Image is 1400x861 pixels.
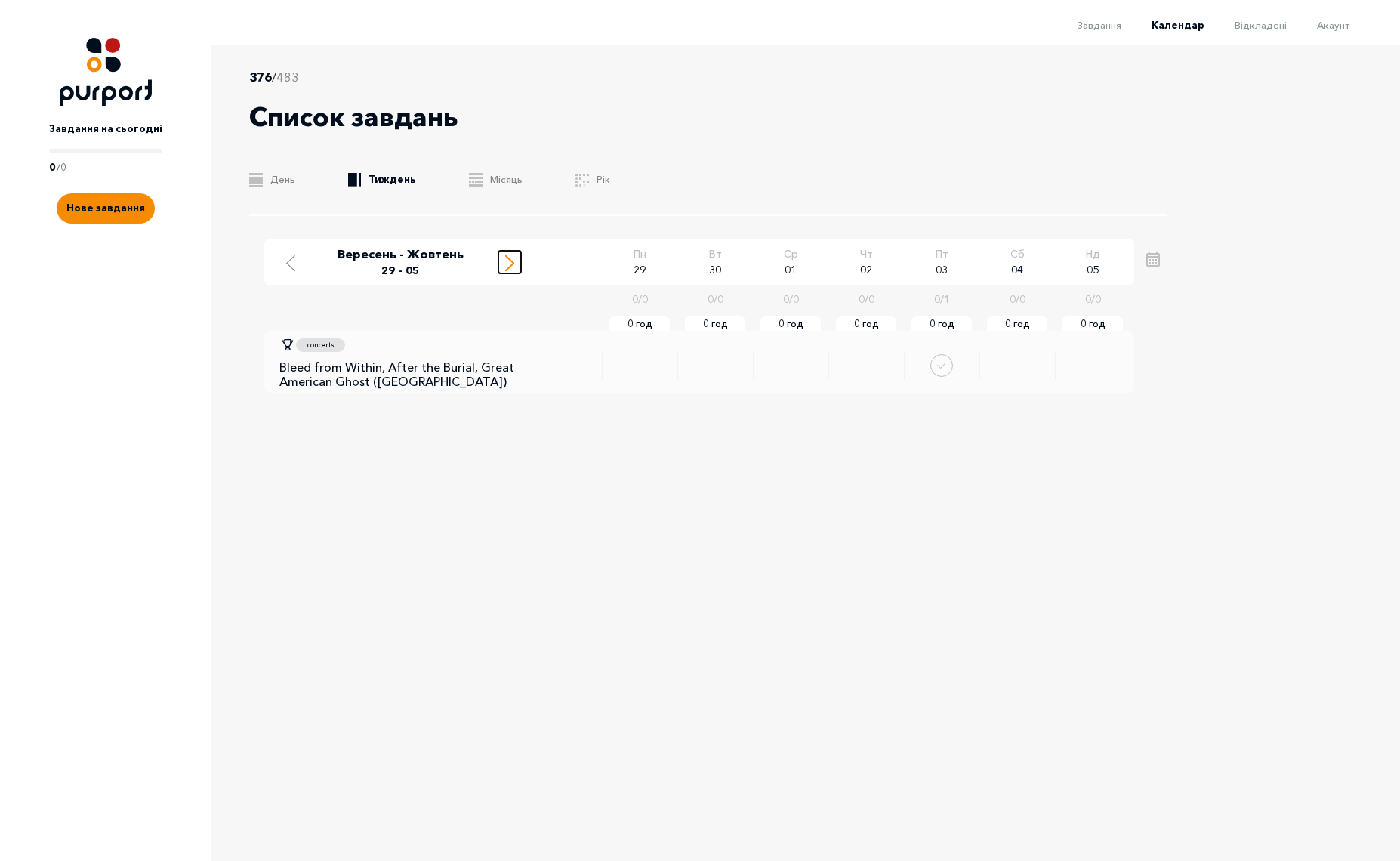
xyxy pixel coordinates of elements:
span: / [1016,292,1019,306]
span: 0 год [685,316,745,332]
span: Чт [860,246,873,262]
a: Рік [575,172,610,187]
span: / [789,292,793,306]
span: 0 [708,292,714,306]
span: Нове завдання [66,202,145,214]
span: / [865,292,868,306]
span: 01 [785,262,797,278]
span: Пт [936,246,948,262]
img: Logo icon [60,38,152,106]
span: Вт [709,246,722,262]
span: 0 [793,292,799,306]
span: 376 [249,69,272,85]
span: 0 год [836,316,896,332]
a: Завдання [1047,19,1121,31]
span: Ср [784,246,798,262]
span: 0 [632,292,638,306]
span: 02 [860,262,872,278]
span: 0 [934,292,940,306]
span: 0 [1085,292,1091,306]
a: Тиждень [348,172,416,187]
span: / [638,292,642,306]
a: Місяць [469,172,523,187]
span: 0 год [609,316,670,332]
a: Акаунт [1287,19,1349,31]
span: Відкладені [1235,19,1287,31]
a: Bleed from Within, After the Burial, Great American Ghost ([GEOGRAPHIC_DATA]) [279,360,517,389]
span: 0 [1095,292,1101,306]
span: 0 [1019,292,1025,306]
span: 05 [1087,262,1099,278]
span: 0 [859,292,865,306]
p: Вересень - Жовтень [338,245,464,263]
a: Create new task [57,174,155,224]
span: / [272,69,276,85]
p: Список завдань [249,97,458,137]
span: 04 [1011,262,1023,278]
span: 1 [944,292,950,306]
span: 0 [717,292,723,306]
a: Календар [1121,19,1204,31]
span: Пн [634,246,646,262]
span: 0 год [911,316,972,332]
span: / [940,292,944,306]
span: / [1091,292,1095,306]
span: 30 [709,262,721,278]
a: Завдання на сьогодні0/0 [49,106,162,174]
span: 29 [634,262,646,278]
span: Акаунт [1317,19,1349,31]
button: Move to next week [498,251,521,273]
span: / [714,292,717,306]
span: 0 [783,292,789,306]
span: 0 [1010,292,1016,306]
p: concerts [307,340,334,350]
span: 03 [936,262,948,278]
span: Календар [1152,19,1204,31]
a: Відкладені [1204,19,1287,31]
a: День [249,172,295,187]
span: 0 год [987,316,1047,332]
p: Завдання на сьогодні [49,122,162,137]
span: 0 [642,292,648,306]
span: Сб [1010,246,1025,262]
button: Move to previous week [279,251,302,273]
span: Завдання [1078,19,1121,31]
span: 0 год [1062,316,1123,332]
span: 0 год [760,316,821,332]
p: 0 [49,160,55,175]
span: 483 [276,69,299,85]
p: 0 [60,160,66,175]
p: / [57,160,60,175]
a: concerts [279,335,517,356]
button: Open calendar [1142,246,1164,269]
button: Create new task [57,193,155,224]
span: Нд [1086,246,1100,262]
span: 0 [868,292,874,306]
span: 29 - 05 [381,263,419,279]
